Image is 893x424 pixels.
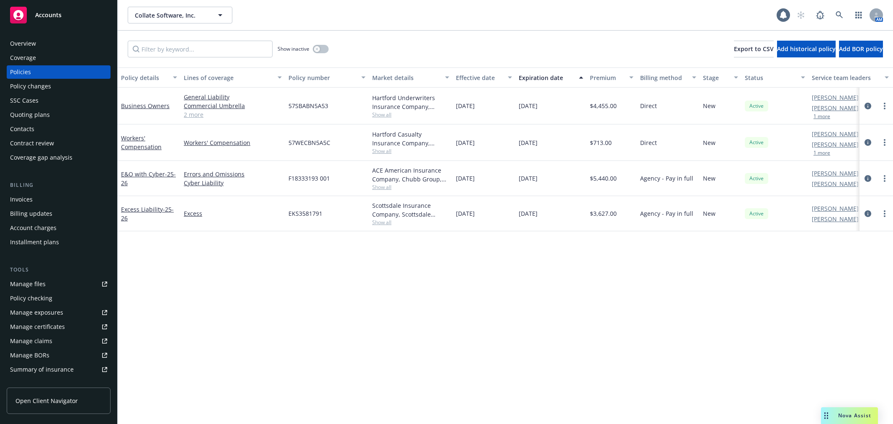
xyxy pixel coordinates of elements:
[10,277,46,291] div: Manage files
[288,138,330,147] span: 57WECBN5A5C
[821,407,878,424] button: Nova Assist
[121,170,176,187] span: - 25-26
[10,51,36,65] div: Coverage
[703,73,729,82] div: Stage
[703,174,715,183] span: New
[128,7,232,23] button: Collate Software, Inc.
[515,67,587,88] button: Expiration date
[640,209,693,218] span: Agency - Pay in full
[777,41,836,57] button: Add historical policy
[10,306,63,319] div: Manage exposures
[121,205,174,222] a: Excess Liability
[880,209,890,219] a: more
[519,101,538,110] span: [DATE]
[184,101,282,110] a: Commercial Umbrella
[637,67,700,88] button: Billing method
[288,73,356,82] div: Policy number
[590,73,624,82] div: Premium
[590,209,617,218] span: $3,627.00
[184,73,273,82] div: Lines of coverage
[10,94,39,107] div: SSC Cases
[7,221,111,235] a: Account charges
[456,174,475,183] span: [DATE]
[700,67,741,88] button: Stage
[703,209,715,218] span: New
[839,45,883,53] span: Add BOR policy
[7,377,111,390] a: Policy AI ingestions
[812,7,829,23] a: Report a Bug
[748,102,765,110] span: Active
[7,363,111,376] a: Summary of insurance
[734,45,774,53] span: Export to CSV
[121,73,168,82] div: Policy details
[10,193,33,206] div: Invoices
[812,73,880,82] div: Service team leaders
[7,193,111,206] a: Invoices
[180,67,285,88] button: Lines of coverage
[184,110,282,119] a: 2 more
[121,134,162,151] a: Workers' Compensation
[10,207,52,220] div: Billing updates
[821,407,831,424] div: Drag to move
[372,166,449,184] div: ACE American Insurance Company, Chubb Group, RT Specialty Insurance Services, LLC (RSG Specialty,...
[372,184,449,191] span: Show all
[7,181,111,189] div: Billing
[453,67,515,88] button: Effective date
[372,219,449,226] span: Show all
[285,67,369,88] button: Policy number
[813,150,830,155] button: 1 more
[7,80,111,93] a: Policy changes
[748,139,765,146] span: Active
[703,138,715,147] span: New
[372,201,449,219] div: Scottsdale Insurance Company, Scottsdale Insurance Company (Nationwide), RT Specialty Insurance S...
[372,111,449,118] span: Show all
[519,138,538,147] span: [DATE]
[640,174,693,183] span: Agency - Pay in full
[703,101,715,110] span: New
[10,137,54,150] div: Contract review
[880,101,890,111] a: more
[278,45,309,52] span: Show inactive
[7,51,111,65] a: Coverage
[587,67,637,88] button: Premium
[456,209,475,218] span: [DATE]
[10,108,50,122] div: Quoting plans
[812,169,859,178] a: [PERSON_NAME]
[7,37,111,50] a: Overview
[288,101,328,110] span: 57SBABN5A53
[863,209,873,219] a: circleInformation
[7,292,111,305] a: Policy checking
[590,101,617,110] span: $4,455.00
[288,174,330,183] span: F18333193 001
[7,306,111,319] a: Manage exposures
[288,209,322,218] span: EKS3581791
[372,93,449,111] div: Hartford Underwriters Insurance Company, Hartford Insurance Group
[793,7,809,23] a: Start snowing
[748,210,765,217] span: Active
[7,334,111,348] a: Manage claims
[7,207,111,220] a: Billing updates
[7,122,111,136] a: Contacts
[7,108,111,122] a: Quoting plans
[850,7,867,23] a: Switch app
[7,320,111,334] a: Manage certificates
[369,67,453,88] button: Market details
[10,37,36,50] div: Overview
[184,138,282,147] a: Workers' Compensation
[7,65,111,79] a: Policies
[7,277,111,291] a: Manage files
[7,235,111,249] a: Installment plans
[7,151,111,164] a: Coverage gap analysis
[812,204,859,213] a: [PERSON_NAME]
[812,140,859,149] a: [PERSON_NAME]
[184,178,282,187] a: Cyber Liability
[7,3,111,27] a: Accounts
[831,7,848,23] a: Search
[519,73,574,82] div: Expiration date
[745,73,796,82] div: Status
[15,396,78,405] span: Open Client Navigator
[35,12,62,18] span: Accounts
[10,151,72,164] div: Coverage gap analysis
[812,215,859,223] a: [PERSON_NAME]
